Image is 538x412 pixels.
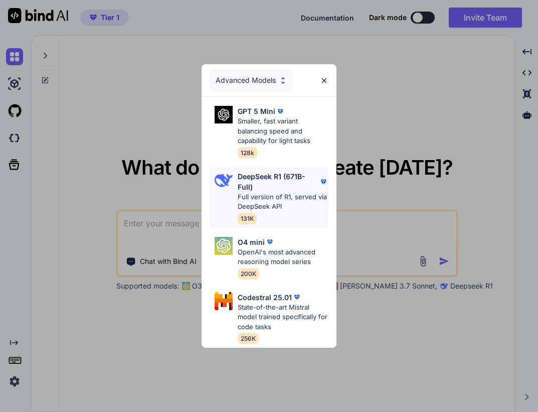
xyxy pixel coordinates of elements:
[238,106,275,116] p: GPT 5 Mini
[265,237,275,247] img: premium
[238,237,265,247] p: O4 mini
[238,333,259,344] span: 256K
[238,292,292,303] p: Codestral 25.01
[238,247,328,267] p: OpenAI's most advanced reasoning model series
[215,171,233,189] img: Pick Models
[238,268,259,280] span: 200K
[320,76,328,85] img: close
[275,106,285,116] img: premium
[318,177,328,187] img: premium
[215,292,233,310] img: Pick Models
[238,303,328,332] p: State-of-the-art Mistral model trained specifically for code tasks
[292,292,302,302] img: premium
[238,213,257,224] span: 131K
[215,237,233,255] img: Pick Models
[215,106,233,123] img: Pick Models
[238,171,318,192] p: DeepSeek R1 (671B-Full)
[279,76,287,85] img: Pick Models
[238,116,328,146] p: Smaller, fast variant balancing speed and capability for light tasks
[210,69,293,91] div: Advanced Models
[238,147,257,159] span: 128k
[238,192,328,212] p: Full version of R1, served via DeepSeek API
